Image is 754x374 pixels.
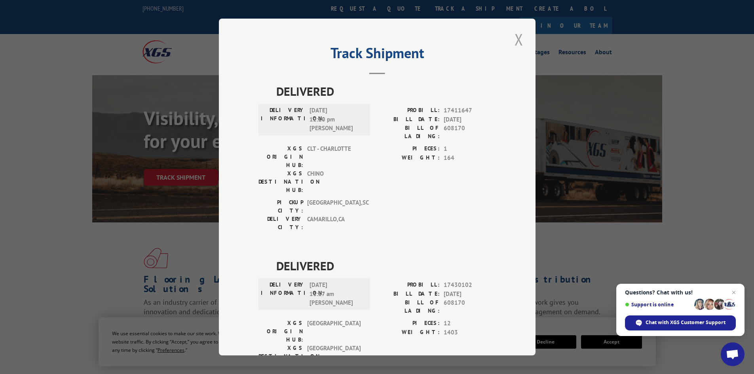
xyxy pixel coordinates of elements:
label: PICKUP CITY: [258,198,303,215]
h2: Track Shipment [258,47,496,63]
span: [GEOGRAPHIC_DATA] [307,344,361,369]
label: DELIVERY INFORMATION: [261,106,306,133]
span: CHINO [307,169,361,194]
span: [DATE] 11:17 am [PERSON_NAME] [310,281,363,308]
label: XGS DESTINATION HUB: [258,344,303,369]
label: PROBILL: [377,281,440,290]
span: CAMARILLO , CA [307,215,361,232]
label: BILL OF LADING: [377,298,440,315]
span: 17430102 [444,281,496,290]
span: 17411647 [444,106,496,115]
span: 608170 [444,298,496,315]
label: DELIVERY CITY: [258,215,303,232]
span: [DATE] [444,290,496,299]
span: [DATE] [444,115,496,124]
span: Support is online [625,302,691,308]
span: Chat with XGS Customer Support [646,319,726,326]
a: Open chat [721,342,745,366]
label: BILL DATE: [377,115,440,124]
label: PIECES: [377,319,440,328]
label: WEIGHT: [377,154,440,163]
span: Questions? Chat with us! [625,289,736,296]
span: DELIVERED [276,257,496,275]
span: 608170 [444,124,496,140]
label: WEIGHT: [377,328,440,337]
label: XGS ORIGIN HUB: [258,319,303,344]
span: 12 [444,319,496,328]
span: CLT - CHARLOTTE [307,144,361,169]
span: 1403 [444,328,496,337]
label: PIECES: [377,144,440,154]
span: DELIVERED [276,82,496,100]
label: DELIVERY INFORMATION: [261,281,306,308]
span: [GEOGRAPHIC_DATA] , SC [307,198,361,215]
span: Chat with XGS Customer Support [625,315,736,330]
span: [GEOGRAPHIC_DATA] [307,319,361,344]
label: BILL OF LADING: [377,124,440,140]
label: PROBILL: [377,106,440,115]
label: XGS DESTINATION HUB: [258,169,303,194]
button: Close modal [512,28,526,50]
span: 1 [444,144,496,154]
span: [DATE] 12:10 pm [PERSON_NAME] [310,106,363,133]
label: XGS ORIGIN HUB: [258,144,303,169]
label: BILL DATE: [377,290,440,299]
span: 164 [444,154,496,163]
